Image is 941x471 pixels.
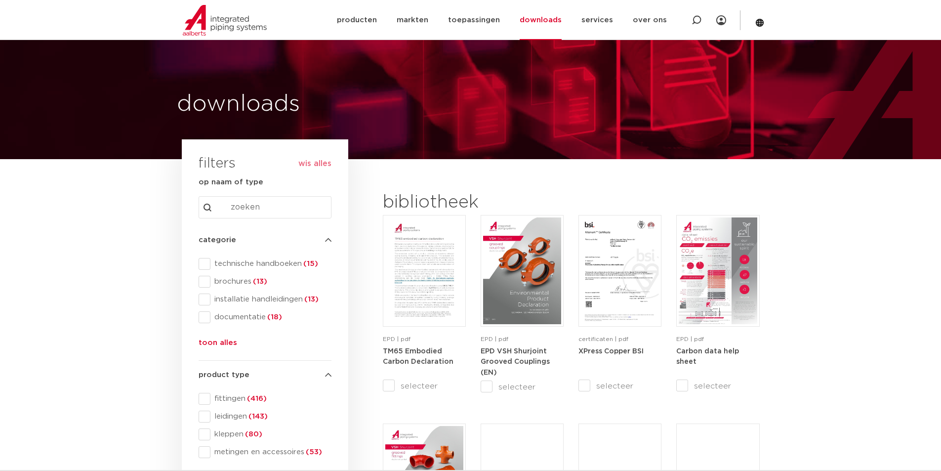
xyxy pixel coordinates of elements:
span: (13) [303,296,319,303]
strong: Carbon data help sheet [676,348,739,366]
div: brochures(13) [199,276,331,288]
span: documentatie [210,312,331,322]
span: certificaten | pdf [578,336,628,342]
button: wis alles [298,159,331,169]
img: TM65-Embodied-Carbon-Declaration-pdf.jpg [385,217,463,324]
div: metingen en accessoires(53) [199,446,331,458]
label: selecteer [383,380,466,392]
span: installatie handleidingen [210,295,331,304]
div: documentatie(18) [199,311,331,323]
a: EPD VSH Shurjoint Grooved Couplings (EN) [481,347,550,376]
h4: product type [199,369,331,381]
a: TM65 Embodied Carbon Declaration [383,347,453,366]
span: (143) [247,413,268,420]
span: technische handboeken [210,259,331,269]
h2: bibliotheek [383,191,559,214]
span: EPD | pdf [676,336,704,342]
button: toon alles [199,337,237,353]
span: kleppen [210,429,331,439]
div: kleppen(80) [199,428,331,440]
img: NL-Carbon-data-help-sheet-pdf.jpg [679,217,757,324]
span: EPD | pdf [481,336,508,342]
span: metingen en accessoires [210,447,331,457]
strong: TM65 Embodied Carbon Declaration [383,348,453,366]
h4: categorie [199,234,331,246]
h3: filters [199,152,236,176]
span: (53) [304,448,322,456]
img: VSH-Shurjoint-Grooved-Couplings_A4EPD_5011512_EN-pdf.jpg [483,217,561,324]
span: (18) [266,313,282,321]
span: (80) [244,430,262,438]
label: selecteer [676,380,759,392]
div: installatie handleidingen(13) [199,294,331,305]
span: (15) [302,260,318,267]
a: XPress Copper BSI [578,347,644,355]
span: fittingen [210,394,331,404]
img: XPress_Koper_BSI-pdf.jpg [581,217,659,324]
a: Carbon data help sheet [676,347,739,366]
span: (13) [251,278,267,285]
span: leidingen [210,412,331,422]
div: leidingen(143) [199,411,331,423]
div: fittingen(416) [199,393,331,405]
strong: op naam of type [199,178,263,186]
h1: downloads [177,88,466,120]
span: (416) [245,395,267,402]
label: selecteer [481,381,564,393]
div: technische handboeken(15) [199,258,331,270]
strong: EPD VSH Shurjoint Grooved Couplings (EN) [481,348,550,376]
span: brochures [210,277,331,287]
strong: XPress Copper BSI [578,348,644,355]
span: EPD | pdf [383,336,410,342]
label: selecteer [578,380,661,392]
